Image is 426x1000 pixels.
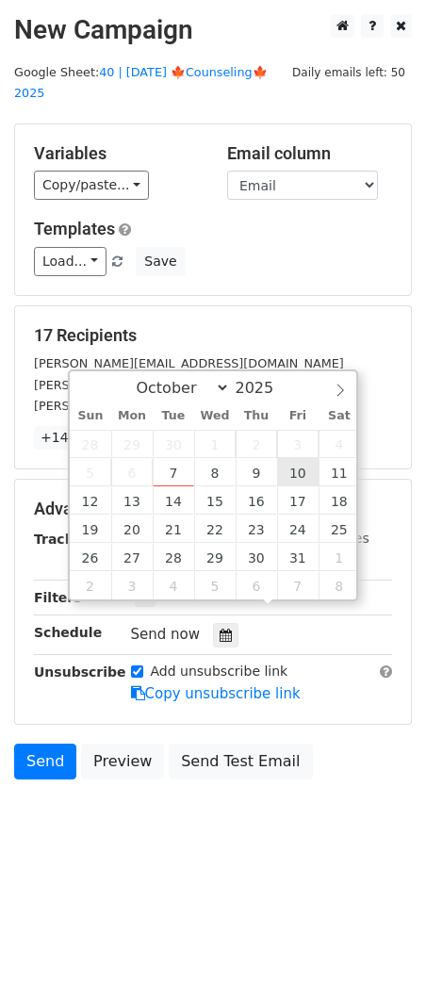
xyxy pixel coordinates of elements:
[70,515,111,543] span: October 19, 2025
[34,143,199,164] h5: Variables
[277,410,319,422] span: Fri
[153,486,194,515] span: October 14, 2025
[319,458,360,486] span: October 11, 2025
[131,626,201,643] span: Send now
[194,458,236,486] span: October 8, 2025
[286,62,412,83] span: Daily emails left: 50
[111,458,153,486] span: October 6, 2025
[153,410,194,422] span: Tue
[236,543,277,571] span: October 30, 2025
[169,744,312,779] a: Send Test Email
[194,571,236,599] span: November 5, 2025
[153,543,194,571] span: October 28, 2025
[14,65,268,101] small: Google Sheet:
[236,458,277,486] span: October 9, 2025
[295,529,369,549] label: UTM Codes
[111,430,153,458] span: September 29, 2025
[227,143,392,164] h5: Email column
[111,571,153,599] span: November 3, 2025
[236,571,277,599] span: November 6, 2025
[34,219,115,238] a: Templates
[194,410,236,422] span: Wed
[34,356,344,370] small: [PERSON_NAME][EMAIL_ADDRESS][DOMAIN_NAME]
[319,410,360,422] span: Sat
[194,486,236,515] span: October 15, 2025
[319,543,360,571] span: November 1, 2025
[236,486,277,515] span: October 16, 2025
[332,910,426,1000] iframe: Chat Widget
[153,430,194,458] span: September 30, 2025
[70,543,111,571] span: October 26, 2025
[111,515,153,543] span: October 20, 2025
[34,399,344,413] small: [PERSON_NAME][EMAIL_ADDRESS][DOMAIN_NAME]
[111,543,153,571] span: October 27, 2025
[34,247,106,276] a: Load...
[277,515,319,543] span: October 24, 2025
[34,499,392,519] h5: Advanced
[277,430,319,458] span: October 3, 2025
[319,430,360,458] span: October 4, 2025
[14,14,412,46] h2: New Campaign
[194,515,236,543] span: October 22, 2025
[230,379,298,397] input: Year
[151,662,288,681] label: Add unsubscribe link
[277,571,319,599] span: November 7, 2025
[34,625,102,640] strong: Schedule
[34,171,149,200] a: Copy/paste...
[236,430,277,458] span: October 2, 2025
[34,378,344,392] small: [PERSON_NAME][EMAIL_ADDRESS][DOMAIN_NAME]
[111,410,153,422] span: Mon
[153,458,194,486] span: October 7, 2025
[14,744,76,779] a: Send
[319,571,360,599] span: November 8, 2025
[70,410,111,422] span: Sun
[136,247,185,276] button: Save
[277,543,319,571] span: October 31, 2025
[194,430,236,458] span: October 1, 2025
[70,430,111,458] span: September 28, 2025
[131,685,301,702] a: Copy unsubscribe link
[153,571,194,599] span: November 4, 2025
[34,426,113,450] a: +14 more
[14,65,268,101] a: 40 | [DATE] 🍁Counseling🍁 2025
[194,543,236,571] span: October 29, 2025
[153,515,194,543] span: October 21, 2025
[236,515,277,543] span: October 23, 2025
[70,571,111,599] span: November 2, 2025
[70,458,111,486] span: October 5, 2025
[70,486,111,515] span: October 12, 2025
[319,486,360,515] span: October 18, 2025
[34,532,97,547] strong: Tracking
[34,664,126,680] strong: Unsubscribe
[34,590,82,605] strong: Filters
[81,744,164,779] a: Preview
[111,486,153,515] span: October 13, 2025
[236,410,277,422] span: Thu
[277,458,319,486] span: October 10, 2025
[286,65,412,79] a: Daily emails left: 50
[34,325,392,346] h5: 17 Recipients
[277,486,319,515] span: October 17, 2025
[319,515,360,543] span: October 25, 2025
